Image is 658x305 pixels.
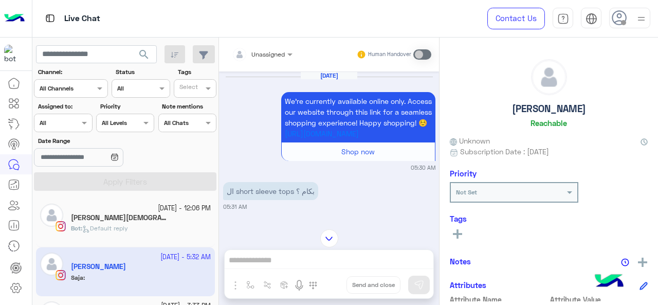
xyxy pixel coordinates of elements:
[586,13,597,25] img: tab
[456,188,477,196] b: Not Set
[158,204,211,213] small: [DATE] - 12:06 PM
[368,50,411,59] small: Human Handover
[132,45,157,67] button: search
[138,48,150,61] span: search
[82,224,128,232] span: Default reply
[621,258,629,266] img: notes
[450,169,477,178] h6: Priority
[301,72,357,79] h6: [DATE]
[450,257,471,266] h6: Notes
[40,204,63,227] img: defaultAdmin.png
[116,67,169,77] label: Status
[550,294,648,305] span: Attribute Value
[4,45,23,63] img: 317874714732967
[531,118,567,128] h6: Reachable
[251,50,285,58] span: Unassigned
[162,102,215,111] label: Note mentions
[638,258,647,267] img: add
[532,60,566,95] img: defaultAdmin.png
[557,13,569,25] img: tab
[281,92,435,142] p: 11/9/2025, 5:30 AM
[411,164,435,172] small: 05:30 AM
[450,135,490,146] span: Unknown
[71,213,169,222] h5: saja Mohamed
[38,67,107,77] label: Channel:
[223,182,318,200] p: 11/9/2025, 5:31 AM
[71,224,81,232] span: Bot
[450,294,548,305] span: Attribute Name
[44,12,57,25] img: tab
[4,8,25,29] img: Logo
[346,276,400,294] button: Send and close
[38,102,91,111] label: Assigned to:
[71,224,82,232] b: :
[487,8,545,29] a: Contact Us
[285,97,432,127] span: We're currently available online only. Access our website through this link for a seamless shoppi...
[320,229,338,247] img: scroll
[100,102,153,111] label: Priority
[553,8,573,29] a: tab
[591,264,627,300] img: hulul-logo.png
[450,214,648,223] h6: Tags
[178,67,215,77] label: Tags
[450,280,486,290] h6: Attributes
[223,203,247,211] small: 05:31 AM
[34,172,216,191] button: Apply Filters
[56,221,66,231] img: Instagram
[38,136,153,146] label: Date Range
[285,129,359,138] a: [URL][DOMAIN_NAME]
[341,147,375,156] span: Shop now
[64,12,100,26] p: Live Chat
[635,12,648,25] img: profile
[460,146,549,157] span: Subscription Date : [DATE]
[178,82,198,94] div: Select
[512,103,586,115] h5: [PERSON_NAME]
